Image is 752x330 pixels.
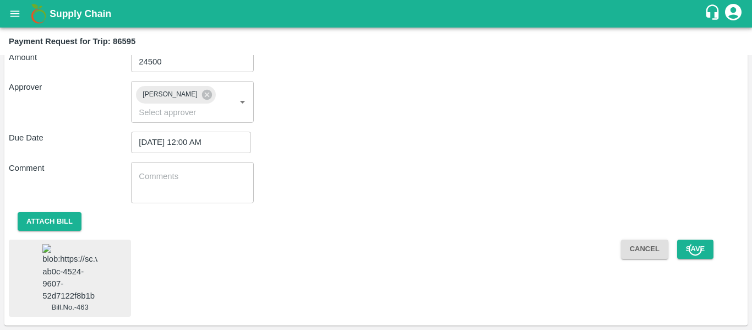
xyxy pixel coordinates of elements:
input: Advance amount [131,51,253,72]
span: [PERSON_NAME] [136,89,204,100]
input: Select approver [134,105,217,120]
div: customer-support [704,4,723,24]
div: account of current user [723,2,743,25]
div: [PERSON_NAME] [136,86,215,104]
button: Save [677,240,713,259]
button: Attach bill [18,212,81,231]
p: Comment [9,162,131,174]
b: Payment Request for Trip: 86595 [9,37,135,46]
img: blob:https://sc.vegrow.in/85d31293-ab0c-4524-9607-52d7122f8b1b [42,244,97,302]
span: Bill.No.-463 [52,302,89,313]
input: Choose date, selected date is Aug 25, 2025 [131,132,243,153]
img: logo [28,3,50,25]
a: Supply Chain [50,6,704,21]
button: open drawer [2,1,28,26]
b: Supply Chain [50,8,111,19]
p: Amount [9,51,131,63]
p: Approver [9,81,131,93]
button: Open [235,95,249,109]
p: Due Date [9,132,131,144]
button: Cancel [621,240,668,259]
